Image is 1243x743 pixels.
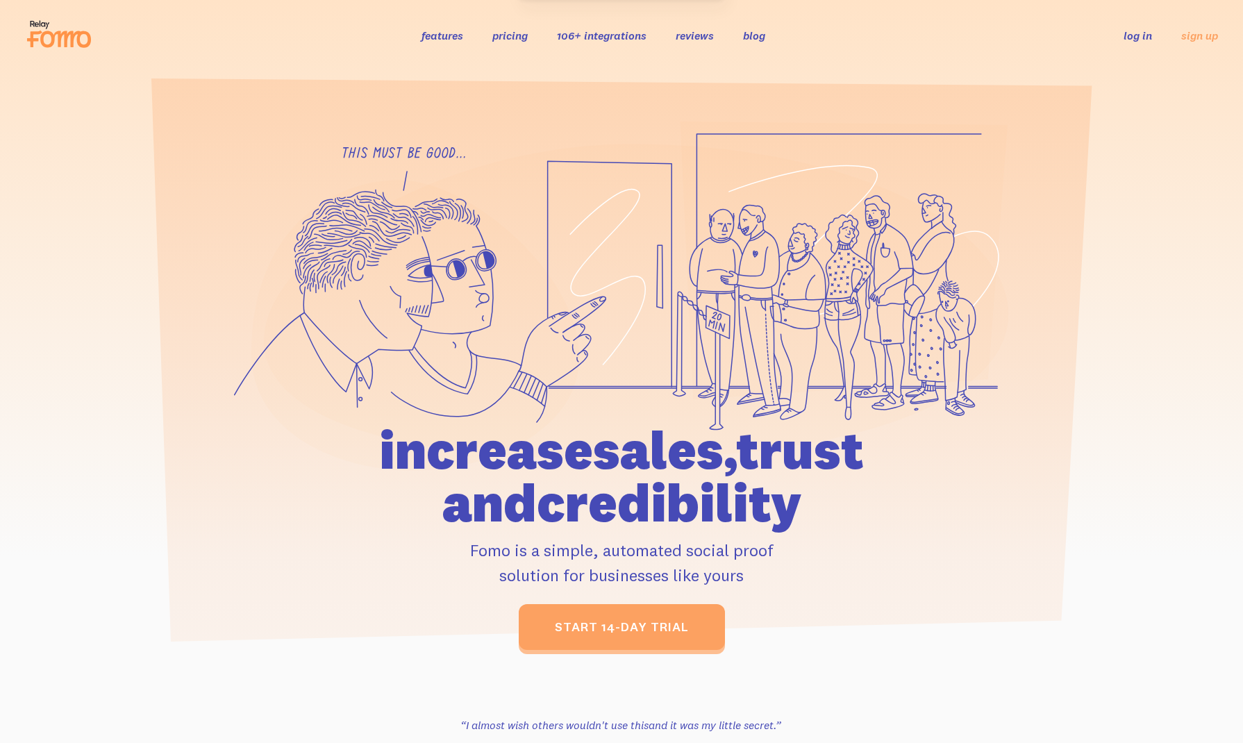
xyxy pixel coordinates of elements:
[300,424,943,529] h1: increase sales, trust and credibility
[300,537,943,587] p: Fomo is a simple, automated social proof solution for businesses like yours
[1124,28,1152,42] a: log in
[1181,28,1218,43] a: sign up
[557,28,646,42] a: 106+ integrations
[519,604,725,650] a: start 14-day trial
[676,28,714,42] a: reviews
[492,28,528,42] a: pricing
[422,28,463,42] a: features
[743,28,765,42] a: blog
[431,717,810,733] h3: “I almost wish others wouldn't use this and it was my little secret.”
